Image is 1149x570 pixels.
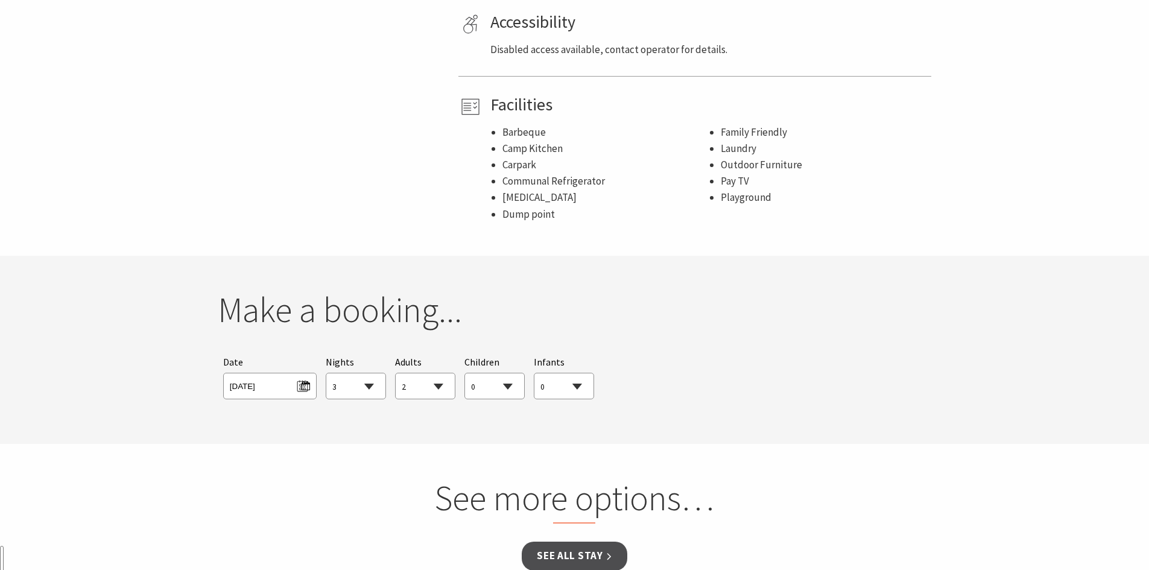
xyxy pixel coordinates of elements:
[490,95,927,115] h4: Facilities
[534,356,565,368] span: Infants
[344,477,805,524] h2: See more options…
[502,124,709,141] li: Barbeque
[490,42,927,58] p: Disabled access available, contact operator for details.
[230,376,310,393] span: [DATE]
[721,157,927,173] li: Outdoor Furniture
[721,124,927,141] li: Family Friendly
[502,206,709,223] li: Dump point
[326,355,354,370] span: Nights
[502,157,709,173] li: Carpark
[502,173,709,189] li: Communal Refrigerator
[223,356,243,368] span: Date
[326,355,386,400] div: Choose a number of nights
[721,173,927,189] li: Pay TV
[223,355,317,400] div: Please choose your desired arrival date
[502,141,709,157] li: Camp Kitchen
[522,542,627,570] a: See all Stay
[395,356,422,368] span: Adults
[502,189,709,206] li: [MEDICAL_DATA]
[490,12,927,33] h4: Accessibility
[721,189,927,206] li: Playground
[218,289,932,331] h2: Make a booking...
[721,141,927,157] li: Laundry
[464,356,499,368] span: Children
